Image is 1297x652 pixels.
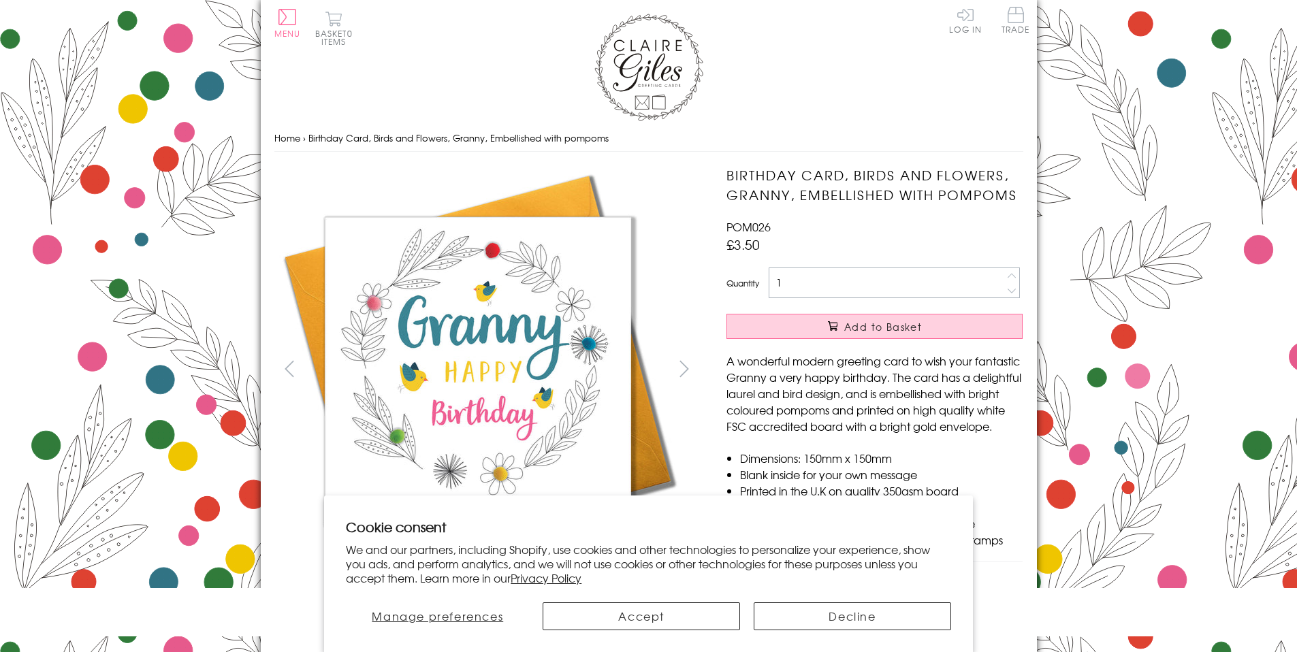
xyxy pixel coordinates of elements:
label: Quantity [726,277,759,289]
button: Decline [754,602,951,630]
span: Add to Basket [844,320,922,333]
li: Blank inside for your own message [740,466,1023,483]
p: We and our partners, including Shopify, use cookies and other technologies to personalize your ex... [346,542,951,585]
p: A wonderful modern greeting card to wish your fantastic Granny a very happy birthday. The card ha... [726,353,1023,434]
span: POM026 [726,218,771,235]
button: Menu [274,9,301,37]
a: Privacy Policy [511,570,581,586]
button: prev [274,353,305,384]
li: Dimensions: 150mm x 150mm [740,450,1023,466]
button: next [669,353,699,384]
span: Menu [274,27,301,39]
h1: Birthday Card, Birds and Flowers, Granny, Embellished with pompoms [726,165,1023,205]
h2: Cookie consent [346,517,951,536]
span: Trade [1002,7,1030,33]
button: Basket0 items [315,11,353,46]
a: Trade [1002,7,1030,36]
img: Birthday Card, Birds and Flowers, Granny, Embellished with pompoms [274,165,682,574]
span: 0 items [321,27,353,48]
a: Log In [949,7,982,33]
button: Accept [543,602,740,630]
button: Add to Basket [726,314,1023,339]
nav: breadcrumbs [274,125,1023,152]
span: › [303,131,306,144]
img: Claire Giles Greetings Cards [594,14,703,121]
span: £3.50 [726,235,760,254]
img: Birthday Card, Birds and Flowers, Granny, Embellished with pompoms [699,165,1108,573]
button: Manage preferences [346,602,529,630]
span: Birthday Card, Birds and Flowers, Granny, Embellished with pompoms [308,131,609,144]
span: Manage preferences [372,608,503,624]
li: Printed in the U.K on quality 350gsm board [740,483,1023,499]
a: Home [274,131,300,144]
